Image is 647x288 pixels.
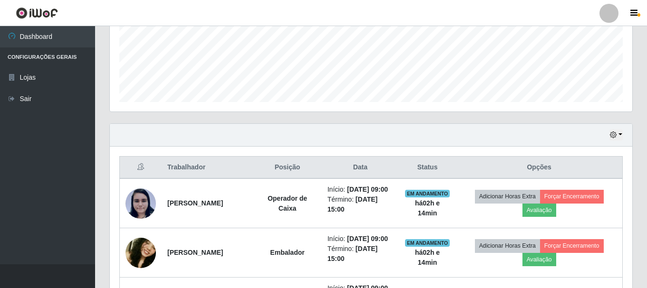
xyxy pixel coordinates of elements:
strong: Embalador [270,249,304,256]
button: Avaliação [522,204,556,217]
time: [DATE] 09:00 [347,235,388,242]
button: Adicionar Horas Extra [475,190,540,203]
img: 1628255605382.jpeg [126,188,156,219]
strong: [PERSON_NAME] [167,199,223,207]
button: Avaliação [522,253,556,266]
img: 1666052653586.jpeg [126,221,156,285]
li: Término: [328,195,393,214]
strong: há 02 h e 14 min [415,199,440,217]
th: Posição [253,157,321,179]
button: Forçar Encerramento [540,239,604,252]
span: EM ANDAMENTO [405,190,450,197]
strong: há 02 h e 14 min [415,249,440,266]
img: CoreUI Logo [16,7,58,19]
button: Adicionar Horas Extra [475,239,540,252]
time: [DATE] 09:00 [347,186,388,193]
button: Forçar Encerramento [540,190,604,203]
span: EM ANDAMENTO [405,239,450,247]
th: Data [322,157,399,179]
th: Trabalhador [162,157,253,179]
li: Início: [328,234,393,244]
th: Opções [456,157,622,179]
strong: Operador de Caixa [268,195,307,212]
li: Término: [328,244,393,264]
th: Status [399,157,456,179]
strong: [PERSON_NAME] [167,249,223,256]
li: Início: [328,185,393,195]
